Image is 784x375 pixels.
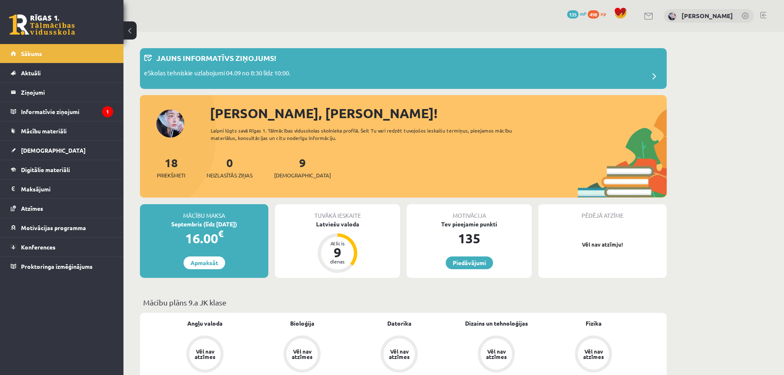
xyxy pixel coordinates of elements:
[21,102,113,121] legend: Informatīvie ziņojumi
[156,335,254,374] a: Vēl nav atzīmes
[325,259,350,264] div: dienas
[388,349,411,359] div: Vēl nav atzīmes
[274,155,331,179] a: 9[DEMOGRAPHIC_DATA]
[140,220,268,228] div: Septembris (līdz [DATE])
[21,243,56,251] span: Konferences
[21,166,70,173] span: Digitālie materiāli
[11,121,113,140] a: Mācību materiāli
[407,220,532,228] div: Tev pieejamie punkti
[582,349,605,359] div: Vēl nav atzīmes
[448,335,545,374] a: Vēl nav atzīmes
[275,220,400,274] a: Latviešu valoda Atlicis 9 dienas
[387,319,412,328] a: Datorika
[157,155,185,179] a: 18Priekšmeti
[275,220,400,228] div: Latviešu valoda
[21,147,86,154] span: [DEMOGRAPHIC_DATA]
[542,240,663,249] p: Vēl nav atzīmju!
[668,12,676,21] img: Viktorija Iļjina
[567,10,579,19] span: 135
[144,68,291,80] p: eSkolas tehniskie uzlabojumi 04.09 no 8:30 līdz 10:00.
[682,12,733,20] a: [PERSON_NAME]
[187,319,223,328] a: Angļu valoda
[11,199,113,218] a: Atzīmes
[407,228,532,248] div: 135
[274,171,331,179] span: [DEMOGRAPHIC_DATA]
[11,218,113,237] a: Motivācijas programma
[218,228,223,240] span: €
[210,103,667,123] div: [PERSON_NAME], [PERSON_NAME]!
[465,319,528,328] a: Dizains un tehnoloģijas
[567,10,586,17] a: 135 mP
[9,14,75,35] a: Rīgas 1. Tālmācības vidusskola
[538,204,667,220] div: Pēdējā atzīme
[325,246,350,259] div: 9
[144,52,663,85] a: Jauns informatīvs ziņojums! eSkolas tehniskie uzlabojumi 04.09 no 8:30 līdz 10:00.
[211,127,527,142] div: Laipni lūgts savā Rīgas 1. Tālmācības vidusskolas skolnieka profilā. Šeit Tu vari redzēt tuvojošo...
[21,127,67,135] span: Mācību materiāli
[11,63,113,82] a: Aktuāli
[485,349,508,359] div: Vēl nav atzīmes
[11,257,113,276] a: Proktoringa izmēģinājums
[156,52,276,63] p: Jauns informatīvs ziņojums!
[21,50,42,57] span: Sākums
[11,83,113,102] a: Ziņojumi
[11,179,113,198] a: Maksājumi
[586,319,602,328] a: Fizika
[157,171,185,179] span: Priekšmeti
[102,106,113,117] i: 1
[21,83,113,102] legend: Ziņojumi
[207,155,253,179] a: 0Neizlasītās ziņas
[21,224,86,231] span: Motivācijas programma
[446,256,493,269] a: Piedāvājumi
[600,10,606,17] span: xp
[11,102,113,121] a: Informatīvie ziņojumi1
[21,69,41,77] span: Aktuāli
[325,241,350,246] div: Atlicis
[11,44,113,63] a: Sākums
[291,349,314,359] div: Vēl nav atzīmes
[254,335,351,374] a: Vēl nav atzīmes
[580,10,586,17] span: mP
[275,204,400,220] div: Tuvākā ieskaite
[207,171,253,179] span: Neizlasītās ziņas
[184,256,225,269] a: Apmaksāt
[140,204,268,220] div: Mācību maksa
[193,349,216,359] div: Vēl nav atzīmes
[588,10,610,17] a: 498 xp
[21,263,93,270] span: Proktoringa izmēģinājums
[407,204,532,220] div: Motivācija
[11,160,113,179] a: Digitālie materiāli
[21,179,113,198] legend: Maksājumi
[545,335,642,374] a: Vēl nav atzīmes
[140,228,268,248] div: 16.00
[290,319,314,328] a: Bioloģija
[21,205,43,212] span: Atzīmes
[351,335,448,374] a: Vēl nav atzīmes
[143,297,663,308] p: Mācību plāns 9.a JK klase
[11,141,113,160] a: [DEMOGRAPHIC_DATA]
[588,10,599,19] span: 498
[11,238,113,256] a: Konferences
